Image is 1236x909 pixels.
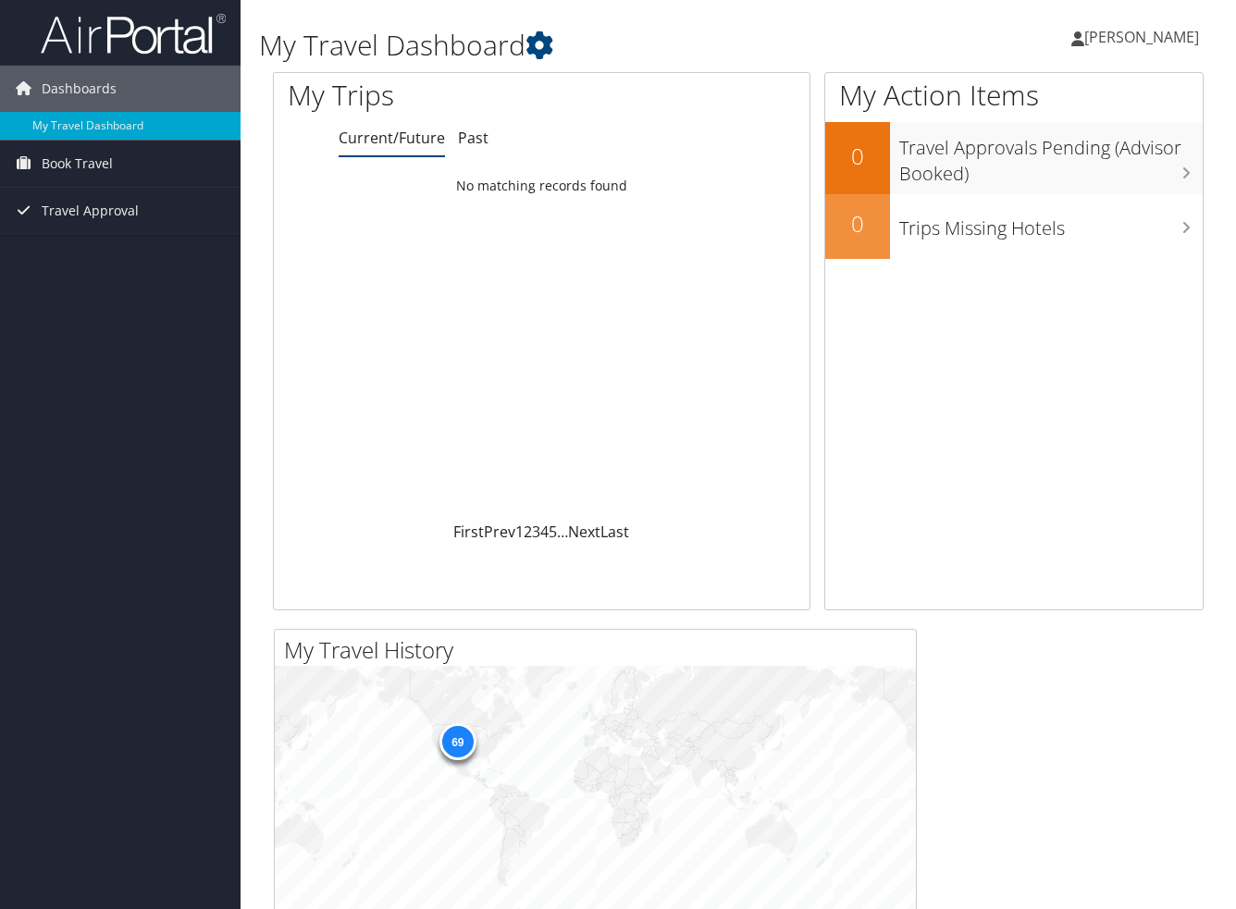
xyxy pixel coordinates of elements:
[600,522,629,542] a: Last
[524,522,532,542] a: 2
[899,126,1203,187] h3: Travel Approvals Pending (Advisor Booked)
[549,522,557,542] a: 5
[540,522,549,542] a: 4
[453,522,484,542] a: First
[825,76,1203,115] h1: My Action Items
[439,723,476,760] div: 69
[825,208,890,240] h2: 0
[515,522,524,542] a: 1
[557,522,568,542] span: …
[825,141,890,172] h2: 0
[259,26,898,65] h1: My Travel Dashboard
[42,141,113,187] span: Book Travel
[532,522,540,542] a: 3
[42,188,139,234] span: Travel Approval
[568,522,600,542] a: Next
[825,194,1203,259] a: 0Trips Missing Hotels
[825,122,1203,193] a: 0Travel Approvals Pending (Advisor Booked)
[339,128,445,148] a: Current/Future
[288,76,573,115] h1: My Trips
[1084,27,1199,47] span: [PERSON_NAME]
[41,12,226,55] img: airportal-logo.png
[484,522,515,542] a: Prev
[458,128,488,148] a: Past
[284,634,916,666] h2: My Travel History
[899,206,1203,241] h3: Trips Missing Hotels
[274,169,810,203] td: No matching records found
[1071,9,1217,65] a: [PERSON_NAME]
[42,66,117,112] span: Dashboards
